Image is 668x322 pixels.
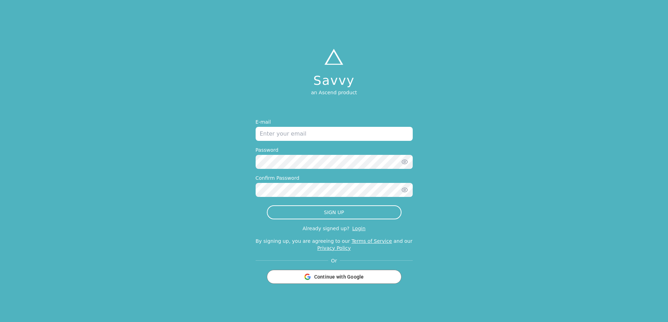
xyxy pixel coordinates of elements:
[256,238,413,252] p: By signing up, you are agreeing to our and our
[351,238,392,244] a: Terms of Service
[314,273,364,280] span: Continue with Google
[256,146,413,153] label: Password
[352,226,366,231] a: Login
[256,127,413,141] input: Enter your email
[267,270,402,284] button: Continue with Google
[328,257,340,264] span: Or
[317,245,351,251] a: Privacy Policy
[303,226,350,231] p: Already signed up?
[256,174,413,181] label: Confirm Password
[311,74,357,88] h1: Savvy
[311,89,357,96] p: an Ascend product
[256,118,413,125] label: E-mail
[267,205,402,219] button: SIGN UP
